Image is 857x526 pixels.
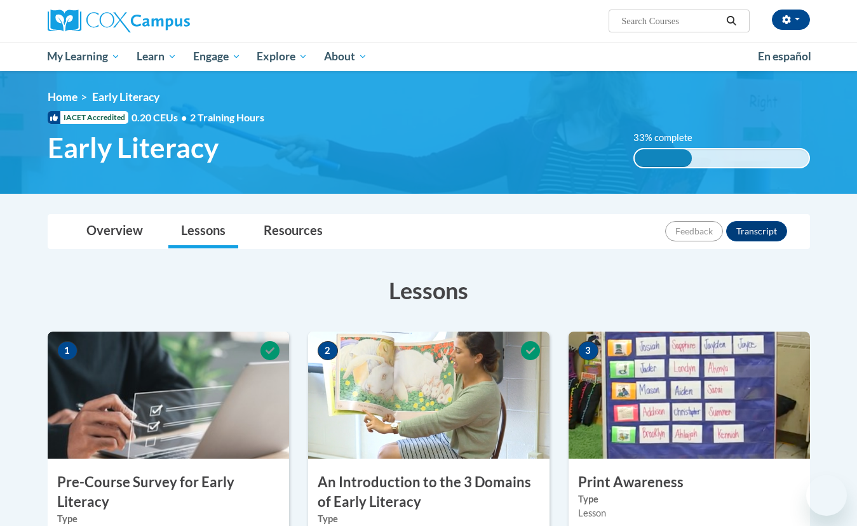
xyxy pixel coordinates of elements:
input: Search Courses [620,13,722,29]
label: Type [57,512,280,526]
a: My Learning [39,42,129,71]
a: Home [48,90,78,104]
span: IACET Accredited [48,111,128,124]
span: 2 Training Hours [190,111,264,123]
span: 1 [57,341,78,360]
span: 3 [578,341,598,360]
div: 33% complete [635,149,692,167]
a: En español [750,43,820,70]
div: Main menu [29,42,829,71]
span: En español [758,50,811,63]
a: Explore [248,42,316,71]
span: • [181,111,187,123]
span: 0.20 CEUs [132,111,190,125]
a: Cox Campus [48,10,289,32]
span: 2 [318,341,338,360]
div: Lesson [578,506,800,520]
button: Search [722,13,741,29]
img: Course Image [48,332,289,459]
a: Resources [251,215,335,248]
iframe: Button to launch messaging window [806,475,847,516]
a: Engage [185,42,249,71]
a: About [316,42,375,71]
span: My Learning [47,49,120,64]
h3: Pre-Course Survey for Early Literacy [48,473,289,512]
button: Feedback [665,221,723,241]
span: About [324,49,367,64]
label: Type [318,512,540,526]
span: Early Literacy [48,131,219,165]
img: Cox Campus [48,10,190,32]
img: Course Image [308,332,550,459]
label: 33% complete [633,131,706,145]
h3: Print Awareness [569,473,810,492]
span: Engage [193,49,241,64]
img: Course Image [569,332,810,459]
a: Learn [128,42,185,71]
h3: Lessons [48,274,810,306]
h3: An Introduction to the 3 Domains of Early Literacy [308,473,550,512]
span: Early Literacy [92,90,159,104]
label: Type [578,492,800,506]
span: Learn [137,49,177,64]
a: Lessons [168,215,238,248]
span: Explore [257,49,307,64]
button: Transcript [726,221,787,241]
a: Overview [74,215,156,248]
button: Account Settings [772,10,810,30]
